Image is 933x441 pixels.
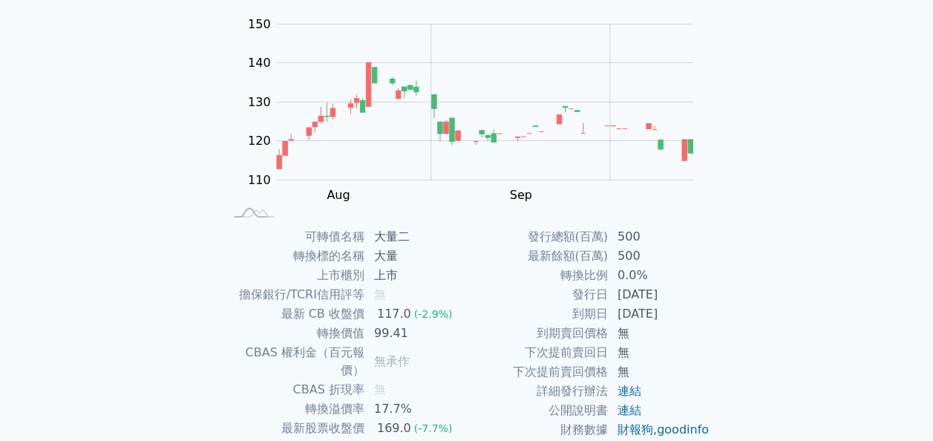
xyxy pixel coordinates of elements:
div: 117.0 [374,305,414,323]
tspan: 120 [248,134,271,148]
td: 到期賣回價格 [467,324,609,343]
span: (-7.7%) [414,422,453,434]
td: 財務數據 [467,420,609,440]
span: 無 [374,382,386,396]
tspan: 110 [248,173,271,187]
tspan: Aug [327,188,350,202]
span: 無 [374,287,386,301]
td: , [609,420,710,440]
td: [DATE] [609,285,710,304]
tspan: 150 [248,17,271,31]
td: 上市櫃別 [223,266,365,285]
td: CBAS 折現率 [223,380,365,399]
td: 發行總額(百萬) [467,227,609,246]
td: 500 [609,227,710,246]
td: 轉換溢價率 [223,399,365,419]
td: 轉換標的名稱 [223,246,365,266]
span: (-2.9%) [414,308,453,320]
td: 詳細發行辦法 [467,382,609,401]
td: 上市 [365,266,467,285]
td: 轉換比例 [467,266,609,285]
td: 到期日 [467,304,609,324]
td: 0.0% [609,266,710,285]
td: 大量二 [365,227,467,246]
g: Series [277,62,693,169]
tspan: Sep [509,188,531,202]
a: goodinfo [657,422,709,437]
tspan: 140 [248,56,271,70]
td: 擔保銀行/TCRI信用評等 [223,285,365,304]
td: 最新股票收盤價 [223,419,365,438]
td: 99.41 [365,324,467,343]
td: 最新餘額(百萬) [467,246,609,266]
td: 無 [609,324,710,343]
td: [DATE] [609,304,710,324]
span: 無承作 [374,354,410,368]
td: 大量 [365,246,467,266]
td: 無 [609,362,710,382]
div: 169.0 [374,419,414,437]
a: 連結 [618,384,641,398]
td: 下次提前賣回價格 [467,362,609,382]
td: 最新 CB 收盤價 [223,304,365,324]
tspan: 130 [248,95,271,109]
a: 連結 [618,403,641,417]
td: 無 [609,343,710,362]
td: 500 [609,246,710,266]
td: 轉換價值 [223,324,365,343]
td: 公開說明書 [467,401,609,420]
g: Chart [240,17,715,202]
td: 17.7% [365,399,467,419]
a: 財報狗 [618,422,653,437]
td: 發行日 [467,285,609,304]
td: 可轉債名稱 [223,227,365,246]
td: CBAS 權利金（百元報價） [223,343,365,380]
td: 下次提前賣回日 [467,343,609,362]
